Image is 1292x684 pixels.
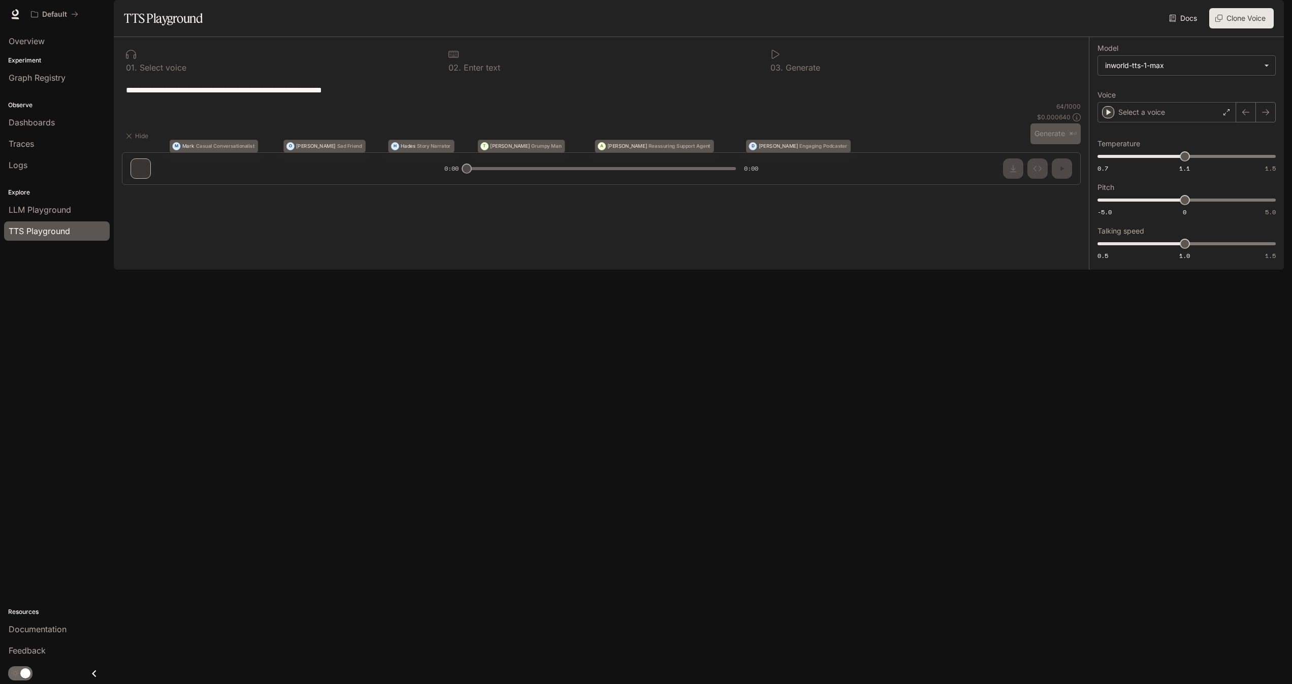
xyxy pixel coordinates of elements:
[1097,251,1108,260] span: 0.5
[126,63,137,72] p: 0 1 .
[1105,60,1259,71] div: inworld-tts-1-max
[481,140,488,153] div: T
[1097,184,1114,191] p: Pitch
[196,144,254,149] p: Casual Conversationalist
[1179,251,1190,260] span: 1.0
[296,144,336,149] p: [PERSON_NAME]
[1183,208,1186,216] span: 0
[1097,164,1108,173] span: 0.7
[770,63,783,72] p: 0 3 .
[598,140,605,153] div: A
[1209,8,1274,28] button: Clone Voice
[283,140,366,153] button: O[PERSON_NAME]Sad Friend
[746,140,851,153] button: D[PERSON_NAME]Engaging Podcaster
[388,140,454,153] button: HHadesStory Narrator
[401,144,415,149] p: Hades
[124,8,203,28] h1: TTS Playground
[1097,227,1144,235] p: Talking speed
[1056,102,1081,111] p: 64 / 1000
[337,144,362,149] p: Sad Friend
[26,4,83,24] button: All workspaces
[649,144,710,149] p: Reassuring Support Agent
[173,140,180,153] div: M
[607,144,647,149] p: [PERSON_NAME]
[417,144,450,149] p: Story Narrator
[170,140,258,153] button: MMarkCasual Conversationalist
[1118,107,1165,117] p: Select a voice
[1265,164,1276,173] span: 1.5
[1179,164,1190,173] span: 1.1
[783,63,820,72] p: Generate
[1098,56,1275,75] div: inworld-tts-1-max
[799,144,847,149] p: Engaging Podcaster
[461,63,500,72] p: Enter text
[595,140,714,153] button: A[PERSON_NAME]Reassuring Support Agent
[1037,113,1071,121] p: $ 0.000640
[287,140,294,153] div: O
[137,63,186,72] p: Select voice
[182,144,195,149] p: Mark
[392,140,399,153] div: H
[1097,91,1116,99] p: Voice
[1167,8,1201,28] a: Docs
[448,63,461,72] p: 0 2 .
[42,10,67,19] p: Default
[1097,140,1140,147] p: Temperature
[1265,251,1276,260] span: 1.5
[749,140,756,153] div: D
[122,128,154,144] button: Hide
[478,140,565,153] button: T[PERSON_NAME]Grumpy Man
[759,144,798,149] p: [PERSON_NAME]
[1097,208,1112,216] span: -5.0
[1265,208,1276,216] span: 5.0
[1097,45,1118,52] p: Model
[531,144,561,149] p: Grumpy Man
[490,144,530,149] p: [PERSON_NAME]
